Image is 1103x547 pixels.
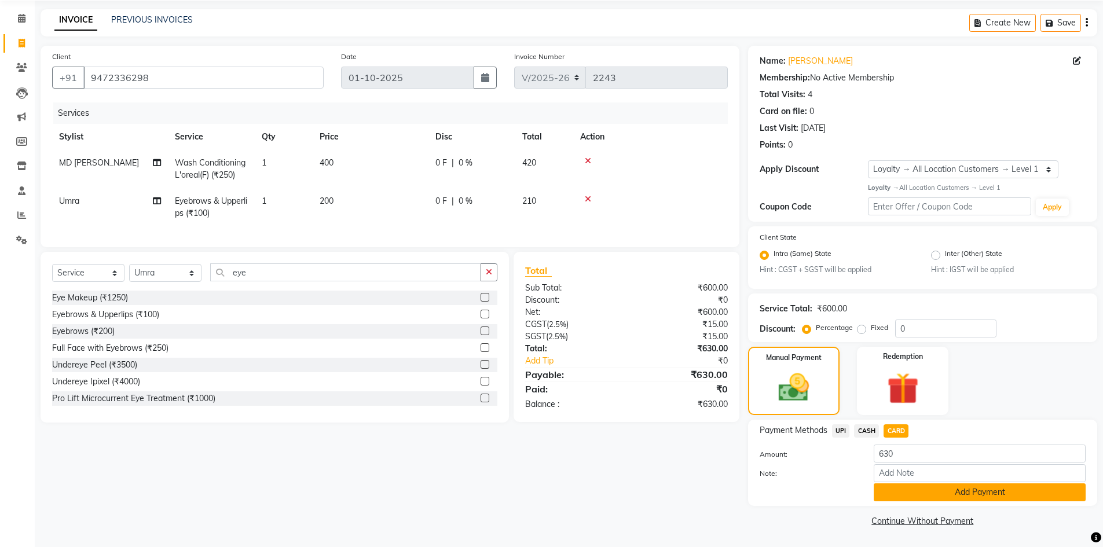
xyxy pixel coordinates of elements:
[52,392,215,405] div: Pro Lift Microcurrent Eye Treatment (₹1000)
[52,52,71,62] label: Client
[516,282,626,294] div: Sub Total:
[83,67,324,89] input: Search by Name/Mobile/Email/Code
[514,52,565,62] label: Invoice Number
[868,183,1086,193] div: All Location Customers → Level 1
[769,370,819,405] img: _cash.svg
[525,319,547,329] span: CGST
[760,89,805,101] div: Total Visits:
[59,196,79,206] span: Umra
[626,343,736,355] div: ₹630.00
[760,232,797,243] label: Client State
[874,464,1086,482] input: Add Note
[883,351,923,362] label: Redemption
[884,424,908,438] span: CARD
[626,294,736,306] div: ₹0
[788,55,853,67] a: [PERSON_NAME]
[1040,14,1081,32] button: Save
[435,157,447,169] span: 0 F
[210,263,481,281] input: Search or Scan
[809,105,814,118] div: 0
[516,368,626,381] div: Payable:
[52,359,137,371] div: Undereye Peel (₹3500)
[516,306,626,318] div: Net:
[626,368,736,381] div: ₹630.00
[788,139,793,151] div: 0
[52,309,159,321] div: Eyebrows & Upperlips (₹100)
[626,331,736,343] div: ₹15.00
[52,325,115,337] div: Eyebrows (₹200)
[766,353,822,363] label: Manual Payment
[548,332,566,341] span: 2.5%
[573,124,728,150] th: Action
[52,292,128,304] div: Eye Makeup (₹1250)
[428,124,515,150] th: Disc
[459,157,472,169] span: 0 %
[969,14,1036,32] button: Create New
[262,157,266,168] span: 1
[760,323,796,335] div: Discount:
[750,515,1095,527] a: Continue Without Payment
[626,318,736,331] div: ₹15.00
[516,398,626,410] div: Balance :
[320,157,334,168] span: 400
[111,14,193,25] a: PREVIOUS INVOICES
[516,294,626,306] div: Discount:
[760,72,1086,84] div: No Active Membership
[874,445,1086,462] input: Amount
[816,322,853,333] label: Percentage
[52,67,85,89] button: +91
[626,382,736,396] div: ₹0
[168,124,255,150] th: Service
[874,483,1086,501] button: Add Payment
[760,105,807,118] div: Card on file:
[53,102,736,124] div: Services
[525,265,552,277] span: Total
[516,331,626,343] div: ( )
[751,449,866,460] label: Amount:
[832,424,850,438] span: UPI
[255,124,313,150] th: Qty
[54,10,97,31] a: INVOICE
[52,342,168,354] div: Full Face with Eyebrows (₹250)
[320,196,334,206] span: 200
[751,468,866,479] label: Note:
[871,322,888,333] label: Fixed
[760,265,914,275] small: Hint : CGST + SGST will be applied
[868,183,899,192] strong: Loyalty →
[760,72,810,84] div: Membership:
[516,355,644,367] a: Add Tip
[525,331,546,342] span: SGST
[59,157,139,168] span: MD [PERSON_NAME]
[760,163,869,175] div: Apply Discount
[760,122,798,134] div: Last Visit:
[52,376,140,388] div: Undereye Ipixel (₹4000)
[175,157,245,180] span: Wash Conditioning L'oreal(F) (₹250)
[515,124,573,150] th: Total
[808,89,812,101] div: 4
[313,124,428,150] th: Price
[760,55,786,67] div: Name:
[760,201,869,213] div: Coupon Code
[1036,199,1069,216] button: Apply
[801,122,826,134] div: [DATE]
[645,355,736,367] div: ₹0
[452,195,454,207] span: |
[522,157,536,168] span: 420
[522,196,536,206] span: 210
[549,320,566,329] span: 2.5%
[626,282,736,294] div: ₹600.00
[516,343,626,355] div: Total:
[817,303,847,315] div: ₹600.00
[760,424,827,436] span: Payment Methods
[877,369,929,408] img: _gift.svg
[516,382,626,396] div: Paid:
[868,197,1031,215] input: Enter Offer / Coupon Code
[459,195,472,207] span: 0 %
[435,195,447,207] span: 0 F
[52,124,168,150] th: Stylist
[516,318,626,331] div: ( )
[774,248,831,262] label: Intra (Same) State
[341,52,357,62] label: Date
[175,196,247,218] span: Eyebrows & Upperlips (₹100)
[931,265,1086,275] small: Hint : IGST will be applied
